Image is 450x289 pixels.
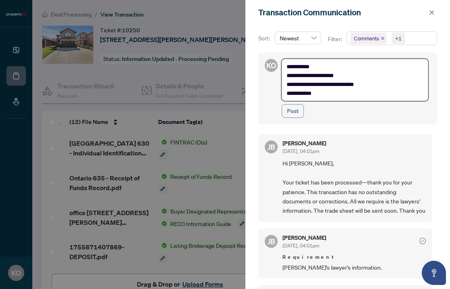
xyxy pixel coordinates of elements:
[419,238,426,244] span: check-circle
[258,34,272,43] p: Sort:
[283,263,426,272] span: [PERSON_NAME]'s lawyer's information.
[354,34,379,42] span: Comments
[283,159,426,215] span: Hi [PERSON_NAME], Your ticket has been processed—thank you for your patience. This transaction ha...
[283,140,326,146] h5: [PERSON_NAME]
[328,35,343,44] p: Filter:
[395,34,402,42] div: +1
[268,141,275,153] span: JB
[280,32,316,44] span: Newest
[258,6,427,19] div: Transaction Communication
[266,60,276,71] span: KO
[283,148,319,154] span: [DATE], 04:01pm
[283,235,326,241] h5: [PERSON_NAME]
[422,261,446,285] button: Open asap
[350,33,387,44] span: Comments
[282,104,304,118] button: Post
[381,36,385,40] span: close
[283,253,426,261] span: Requirement
[268,236,275,247] span: JB
[429,10,435,15] span: close
[287,105,299,117] span: Post
[283,243,319,249] span: [DATE], 04:01pm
